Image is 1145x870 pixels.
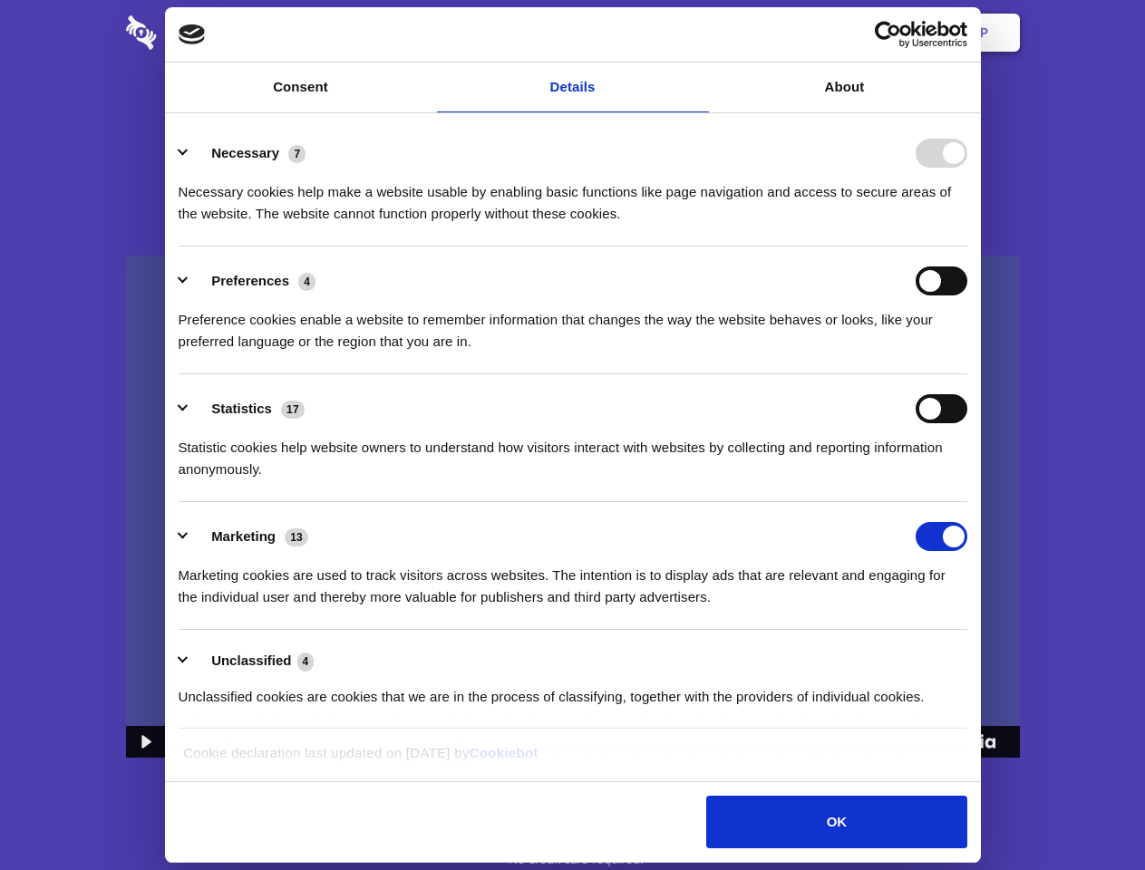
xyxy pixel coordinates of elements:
button: Unclassified (4) [179,650,325,672]
label: Marketing [211,528,276,544]
div: Unclassified cookies are cookies that we are in the process of classifying, together with the pro... [179,672,967,708]
button: Marketing (13) [179,522,320,551]
label: Statistics [211,401,272,416]
a: Consent [165,63,437,112]
a: Cookiebot [470,745,539,760]
img: Sharesecret [126,256,1020,759]
label: Necessary [211,145,279,160]
a: Details [437,63,709,112]
button: Play Video [126,726,163,758]
div: Preference cookies enable a website to remember information that changes the way the website beha... [179,295,967,353]
button: Statistics (17) [179,394,316,423]
iframe: Drift Widget Chat Controller [1054,779,1123,848]
button: Preferences (4) [179,266,327,295]
img: logo-wordmark-white-trans-d4663122ce5f474addd5e946df7df03e33cb6a1c49d2221995e7729f52c070b2.svg [126,15,281,50]
button: OK [706,796,966,848]
span: 4 [297,652,315,671]
a: About [709,63,981,112]
a: Usercentrics Cookiebot - opens in a new window [809,21,967,48]
img: logo [179,24,206,44]
span: 17 [281,401,305,419]
div: Cookie declaration last updated on [DATE] by [170,742,975,778]
a: Pricing [532,5,611,61]
div: Marketing cookies are used to track visitors across websites. The intention is to display ads tha... [179,551,967,608]
label: Preferences [211,273,289,288]
div: Necessary cookies help make a website usable by enabling basic functions like page navigation and... [179,168,967,225]
button: Necessary (7) [179,139,317,168]
span: 7 [288,145,306,163]
h1: Eliminate Slack Data Loss. [126,82,1020,147]
span: 4 [298,273,315,291]
h4: Auto-redaction of sensitive data, encrypted data sharing and self-destructing private chats. Shar... [126,165,1020,225]
a: Login [822,5,901,61]
div: Statistic cookies help website owners to understand how visitors interact with websites by collec... [179,423,967,480]
span: 13 [285,528,308,546]
a: Contact [735,5,819,61]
